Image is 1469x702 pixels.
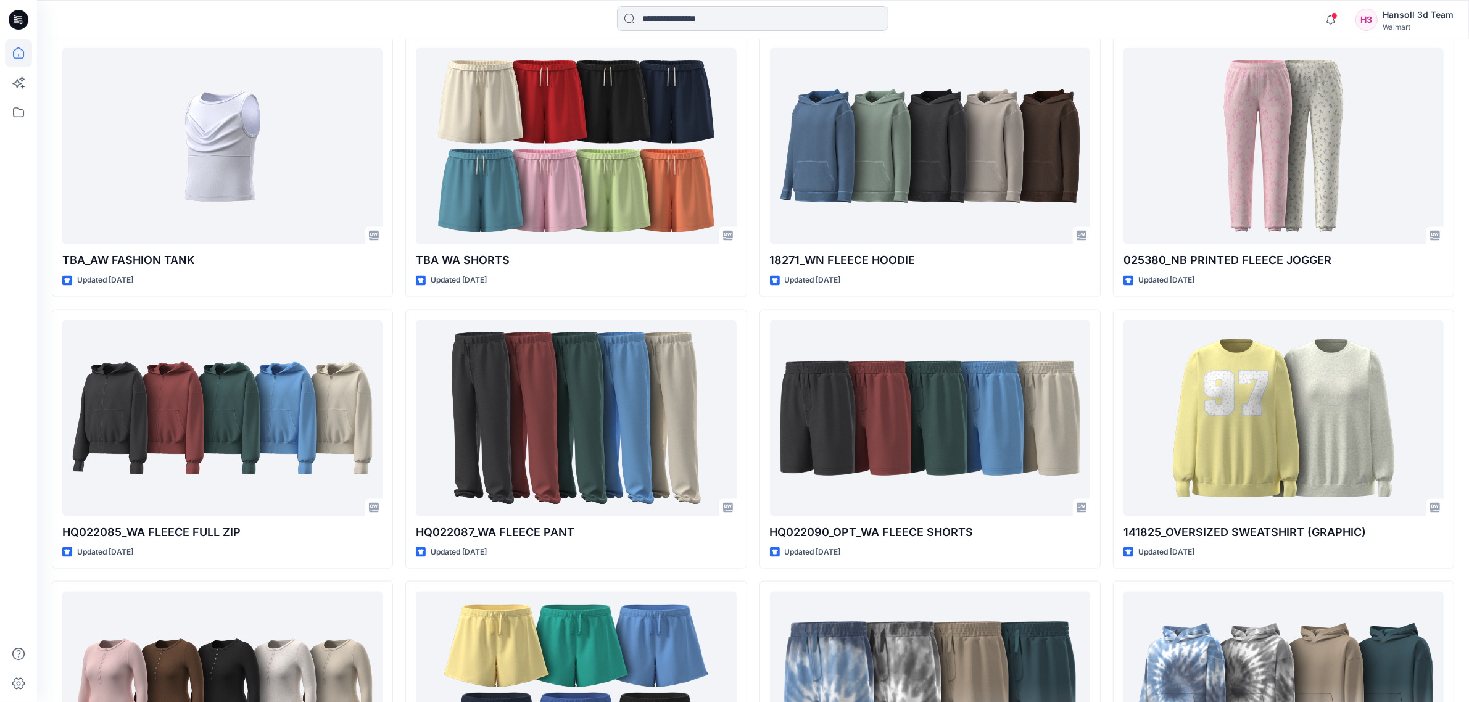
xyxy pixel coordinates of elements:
a: 141825_OVERSIZED SWEATSHIRT (GRAPHIC) [1123,320,1444,516]
p: 025380_NB PRINTED FLEECE JOGGER [1123,252,1444,269]
p: 18271_WN FLEECE HOODIE [770,252,1090,269]
p: TBA_AW FASHION TANK [62,252,383,269]
p: Updated [DATE] [785,274,841,287]
p: Updated [DATE] [431,546,487,559]
div: H3 [1355,9,1378,31]
p: Updated [DATE] [1138,274,1194,287]
div: Hansoll 3d Team [1383,7,1454,22]
p: HQ022090_OPT_WA FLEECE SHORTS [770,524,1090,541]
a: TBA WA SHORTS [416,48,736,244]
a: 18271_WN FLEECE HOODIE [770,48,1090,244]
p: TBA WA SHORTS [416,252,736,269]
p: Updated [DATE] [77,274,133,287]
a: HQ022087_WA FLEECE PANT [416,320,736,516]
a: HQ022085_WA FLEECE FULL ZIP [62,320,383,516]
p: Updated [DATE] [77,546,133,559]
p: Updated [DATE] [1138,546,1194,559]
p: 141825_OVERSIZED SWEATSHIRT (GRAPHIC) [1123,524,1444,541]
a: 025380_NB PRINTED FLEECE JOGGER [1123,48,1444,244]
p: Updated [DATE] [431,274,487,287]
p: HQ022087_WA FLEECE PANT [416,524,736,541]
a: HQ022090_OPT_WA FLEECE SHORTS [770,320,1090,516]
a: TBA_AW FASHION TANK [62,48,383,244]
div: Walmart [1383,22,1454,31]
p: HQ022085_WA FLEECE FULL ZIP [62,524,383,541]
p: Updated [DATE] [785,546,841,559]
